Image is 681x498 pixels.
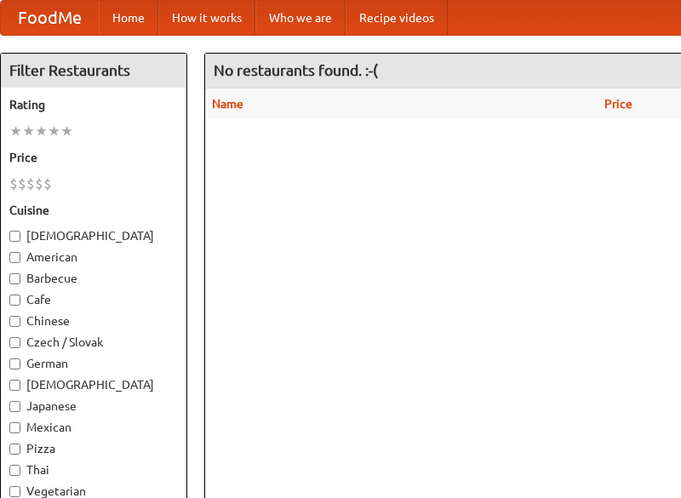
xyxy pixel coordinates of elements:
label: Pizza [9,440,178,457]
h4: Filter Restaurants [1,54,186,88]
input: Czech / Slovak [9,337,20,348]
label: [DEMOGRAPHIC_DATA] [9,227,178,244]
label: Barbecue [9,270,178,287]
a: Price [604,97,632,111]
a: Who we are [255,1,346,35]
li: ★ [9,122,22,140]
label: Chinese [9,312,178,329]
label: Cafe [9,291,178,308]
h5: Price [9,149,178,166]
label: Thai [9,461,178,478]
li: $ [26,175,35,193]
input: Cafe [9,295,20,306]
input: Pizza [9,444,20,455]
label: Mexican [9,419,178,436]
li: $ [18,175,26,193]
li: $ [35,175,43,193]
h5: Cuisine [9,202,178,219]
a: Name [212,97,243,111]
a: FoodMe [1,1,99,35]
li: ★ [22,122,35,140]
input: Thai [9,465,20,476]
input: German [9,358,20,369]
label: [DEMOGRAPHIC_DATA] [9,376,178,393]
a: How it works [158,1,255,35]
li: $ [43,175,52,193]
input: [DEMOGRAPHIC_DATA] [9,231,20,242]
input: Japanese [9,401,20,412]
input: American [9,252,20,263]
label: Czech / Slovak [9,334,178,351]
label: American [9,249,178,266]
label: German [9,355,178,372]
input: Chinese [9,316,20,327]
li: ★ [48,122,60,140]
li: $ [9,175,18,193]
input: Vegetarian [9,486,20,497]
ng-pluralize: No restaurants found. :-( [214,62,378,78]
li: ★ [35,122,48,140]
input: Barbecue [9,273,20,284]
a: Home [99,1,158,35]
li: ★ [60,122,73,140]
input: Mexican [9,422,20,433]
label: Japanese [9,398,178,415]
h5: Rating [9,96,178,113]
a: Recipe videos [346,1,448,35]
input: [DEMOGRAPHIC_DATA] [9,380,20,391]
